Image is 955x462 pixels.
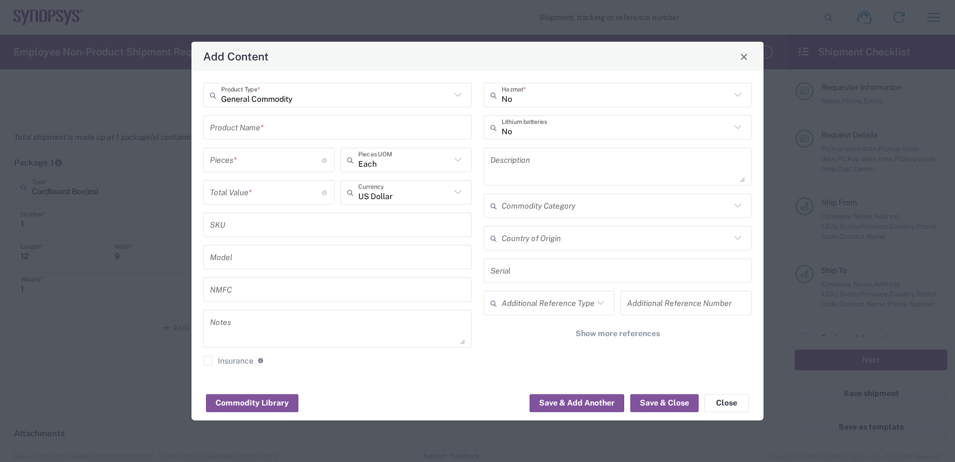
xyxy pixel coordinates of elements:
[704,394,749,412] button: Close
[736,49,752,64] button: Close
[630,394,699,412] button: Save & Close
[203,356,254,365] label: Insurance
[206,394,298,412] button: Commodity Library
[575,328,660,339] span: Show more references
[530,394,624,412] button: Save & Add Another
[203,48,269,64] h4: Add Content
